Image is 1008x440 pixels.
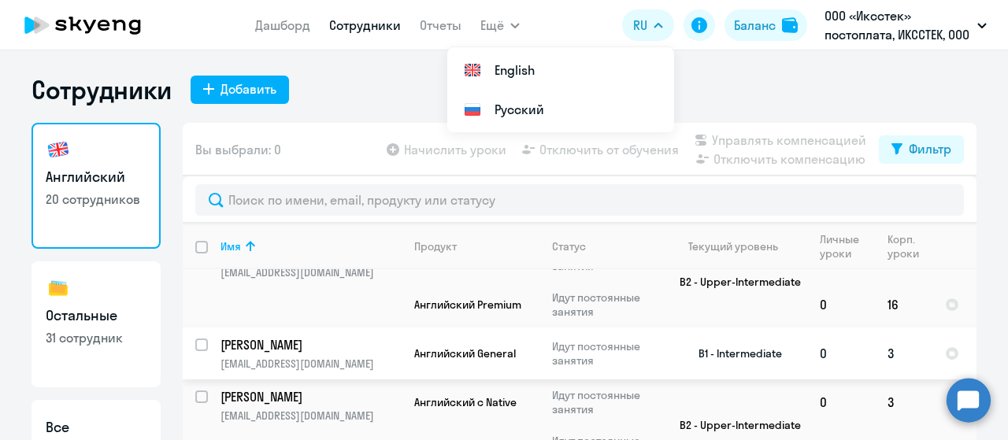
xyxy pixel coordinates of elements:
[46,167,146,187] h3: Английский
[220,388,401,405] a: [PERSON_NAME]
[46,190,146,208] p: 20 сотрудников
[875,379,932,425] td: 3
[420,17,461,33] a: Отчеты
[195,184,964,216] input: Поиск по имени, email, продукту или статусу
[220,239,401,253] div: Имя
[414,298,521,312] span: Английский Premium
[220,265,401,279] p: [EMAIL_ADDRESS][DOMAIN_NAME]
[220,357,401,371] p: [EMAIL_ADDRESS][DOMAIN_NAME]
[807,282,875,327] td: 0
[31,74,172,105] h1: Сотрудники
[875,327,932,379] td: 3
[447,47,674,132] ul: Ещё
[255,17,310,33] a: Дашборд
[552,290,660,319] p: Идут постоянные занятия
[31,261,161,387] a: Остальные31 сотрудник
[46,275,71,301] img: others
[909,139,951,158] div: Фильтр
[191,76,289,104] button: Добавить
[480,9,520,41] button: Ещё
[220,79,276,98] div: Добавить
[661,236,807,327] td: B2 - Upper-Intermediate
[825,6,971,44] p: ООО «Иксстек» постоплата, ИКССТЕК, ООО
[480,16,504,35] span: Ещё
[463,61,482,79] img: English
[195,140,281,159] span: Вы выбрали: 0
[552,239,586,253] div: Статус
[220,336,401,353] a: [PERSON_NAME]
[734,16,776,35] div: Баланс
[463,100,482,119] img: Русский
[552,388,660,416] p: Идут постоянные занятия
[414,346,516,361] span: Английский General
[673,239,806,253] div: Текущий уровень
[220,388,398,405] p: [PERSON_NAME]
[875,282,932,327] td: 16
[329,17,401,33] a: Сотрудники
[888,232,932,261] div: Корп. уроки
[688,239,778,253] div: Текущий уровень
[633,16,647,35] span: RU
[220,239,241,253] div: Имя
[46,417,146,438] h3: Все
[552,339,660,368] p: Идут постоянные занятия
[661,327,807,379] td: B1 - Intermediate
[31,123,161,249] a: Английский20 сотрудников
[817,6,995,44] button: ООО «Иксстек» постоплата, ИКССТЕК, ООО
[807,327,875,379] td: 0
[807,379,875,425] td: 0
[220,409,401,423] p: [EMAIL_ADDRESS][DOMAIN_NAME]
[46,329,146,346] p: 31 сотрудник
[46,305,146,326] h3: Остальные
[622,9,674,41] button: RU
[220,336,398,353] p: [PERSON_NAME]
[820,232,874,261] div: Личные уроки
[414,395,517,409] span: Английский с Native
[724,9,807,41] button: Балансbalance
[782,17,798,33] img: balance
[879,135,964,164] button: Фильтр
[414,239,457,253] div: Продукт
[46,137,71,162] img: english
